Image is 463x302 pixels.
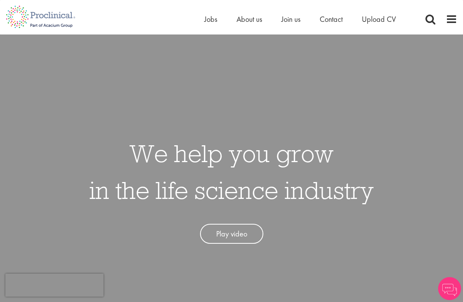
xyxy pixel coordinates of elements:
[438,277,461,300] img: Chatbot
[89,135,374,208] h1: We help you grow in the life science industry
[281,14,300,24] a: Join us
[362,14,396,24] a: Upload CV
[236,14,262,24] a: About us
[200,224,263,244] a: Play video
[204,14,217,24] a: Jobs
[320,14,343,24] a: Contact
